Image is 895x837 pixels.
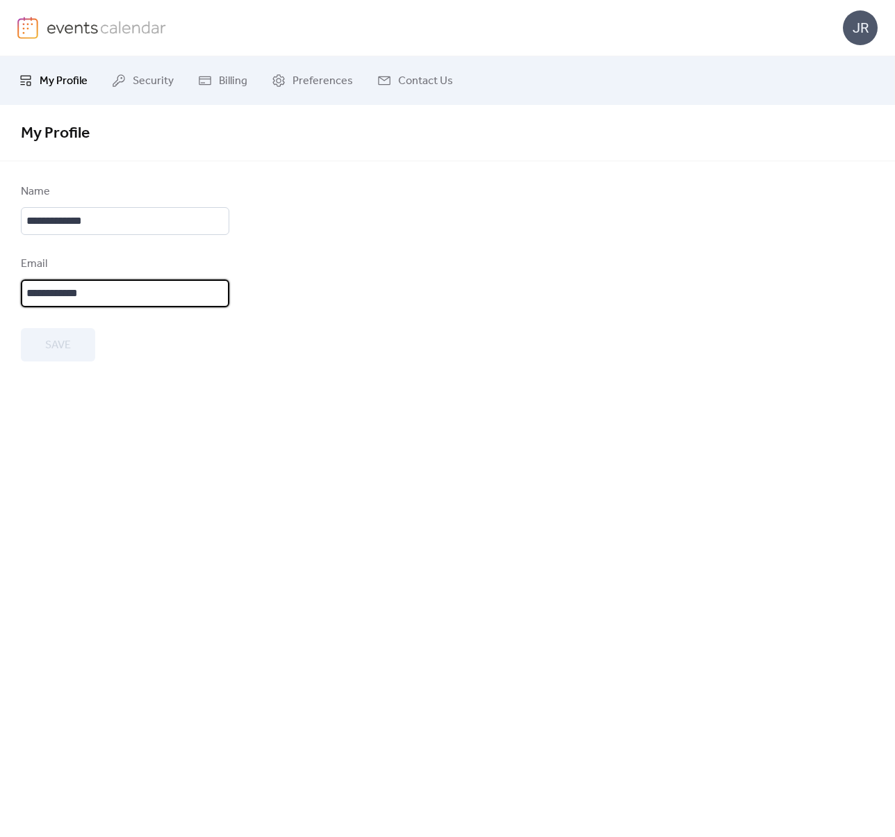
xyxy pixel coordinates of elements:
span: Preferences [293,73,353,90]
span: Security [133,73,174,90]
div: Email [21,256,227,273]
span: My Profile [40,73,88,90]
span: My Profile [21,118,90,149]
a: My Profile [8,62,98,99]
img: logo [17,17,38,39]
div: JR [843,10,878,45]
a: Security [101,62,184,99]
span: Billing [219,73,247,90]
span: Contact Us [398,73,453,90]
a: Billing [188,62,258,99]
img: logo-type [47,17,167,38]
div: Name [21,184,227,200]
a: Contact Us [367,62,463,99]
a: Preferences [261,62,363,99]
